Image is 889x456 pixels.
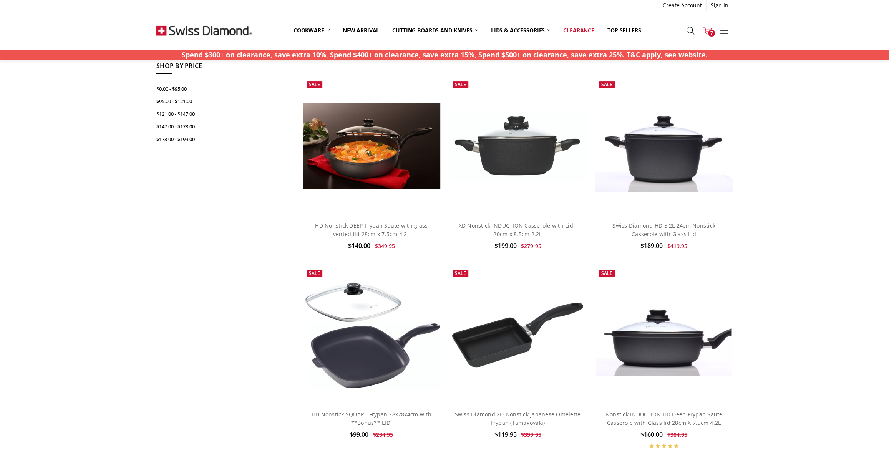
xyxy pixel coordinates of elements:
img: Swiss Diamond HD 5.2L 24cm Nonstick Casserole with Glass Lid [595,100,733,192]
a: HD Nonstick DEEP Frypan Saute with glass vented lid 28cm x 7.5cm 4.2L [315,222,428,238]
span: $140.00 [348,241,370,250]
span: $119.95 [494,430,516,439]
span: 7 [708,30,715,37]
a: Nonstick INDUCTION HD Deep Frypan Saute Casserole with Glass lid 28cm X 7.5cm 4.2L [595,266,733,404]
span: $284.95 [373,431,393,438]
span: $384.95 [667,431,687,438]
span: Sale [601,270,612,276]
a: $173.00 - $199.00 [156,133,272,146]
a: Clearance [557,22,601,39]
a: 7 [699,21,716,40]
img: HD Nonstick SQUARE Frypan 28x28x4cm with **Bonus** LID! [303,280,440,389]
a: Cookware [287,22,336,39]
p: Spend $300+ on clearance, save extra 10%, Spend $400+ on clearance, save extra 15%, Spend $500+ o... [182,50,708,60]
span: Sale [455,270,466,276]
span: $279.95 [521,242,541,250]
span: $160.00 [640,430,663,439]
a: HD Nonstick DEEP Frypan Saute with glass vented lid 28cm x 7.5cm 4.2L [303,77,440,215]
img: Nonstick INDUCTION HD Deep Frypan Saute Casserole with Glass lid 28cm X 7.5cm 4.2L [595,294,733,376]
span: $419.95 [667,242,687,250]
a: Cutting boards and knives [386,22,484,39]
span: $399.95 [521,431,541,438]
span: $189.00 [640,241,663,250]
h1: Clearance [303,55,331,61]
span: Sale [309,81,320,88]
img: HD Nonstick DEEP Frypan Saute with glass vented lid 28cm x 7.5cm 4.2L [303,103,440,189]
a: XD Nonstick INDUCTION Casserole with Lid - 20cm x 8.5cm 2.2L [449,77,586,215]
span: Sale [601,81,612,88]
a: Nonstick INDUCTION HD Deep Frypan Saute Casserole with Glass lid 28cm X 7.5cm 4.2L [605,411,723,426]
a: $95.00 - $121.00 [156,95,272,108]
a: Swiss Diamond HD 5.2L 24cm Nonstick Casserole with Glass Lid [595,77,733,215]
span: $99.00 [350,430,368,439]
a: Swiss Diamond HD 5.2L 24cm Nonstick Casserole with Glass Lid [612,222,715,238]
a: Top Sellers [601,22,647,39]
span: $349.95 [375,242,395,250]
a: $147.00 - $173.00 [156,120,272,133]
a: XD Nonstick INDUCTION Casserole with Lid - 20cm x 8.5cm 2.2L [459,222,577,238]
a: $121.00 - $147.00 [156,108,272,120]
a: $0.00 - $95.00 [156,83,272,95]
span: $199.00 [494,241,516,250]
a: Swiss Diamond XD Nonstick Japanese Omelette Frypan (Tamagoyaki) [449,266,586,404]
h5: Shop By Price [156,61,272,74]
img: Free Shipping On Every Order [156,11,252,50]
a: Lids & Accessories [484,22,557,39]
a: New arrival [336,22,386,39]
span: Sale [309,270,320,276]
img: Swiss Diamond XD Nonstick Japanese Omelette Frypan (Tamagoyaki) [449,300,586,370]
a: HD Nonstick SQUARE Frypan 28x28x4cm with **Bonus** LID! [312,411,431,426]
span: Sale [455,81,466,88]
img: XD Nonstick INDUCTION Casserole with Lid - 20cm x 8.5cm 2.2L [449,111,586,181]
a: Swiss Diamond XD Nonstick Japanese Omelette Frypan (Tamagoyaki) [454,411,581,426]
a: HD Nonstick SQUARE Frypan 28x28x4cm with **Bonus** LID! [303,266,440,404]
